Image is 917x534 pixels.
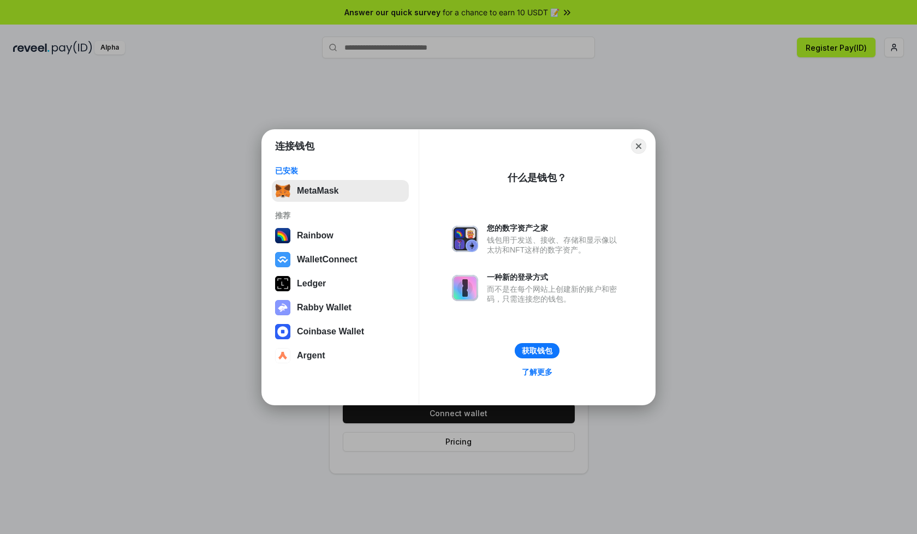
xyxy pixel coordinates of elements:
[275,324,290,339] img: svg+xml,%3Csvg%20width%3D%2228%22%20height%3D%2228%22%20viewBox%3D%220%200%2028%2028%22%20fill%3D...
[297,303,352,313] div: Rabby Wallet
[487,235,622,255] div: 钱包用于发送、接收、存储和显示像以太坊和NFT这样的数字资产。
[297,186,338,196] div: MetaMask
[452,275,478,301] img: svg+xml,%3Csvg%20xmlns%3D%22http%3A%2F%2Fwww.w3.org%2F2000%2Fsvg%22%20fill%3D%22none%22%20viewBox...
[487,272,622,282] div: 一种新的登录方式
[522,367,552,377] div: 了解更多
[275,348,290,363] img: svg+xml,%3Csvg%20width%3D%2228%22%20height%3D%2228%22%20viewBox%3D%220%200%2028%2028%22%20fill%3D...
[272,273,409,295] button: Ledger
[487,223,622,233] div: 您的数字资产之家
[297,255,358,265] div: WalletConnect
[631,139,646,154] button: Close
[275,166,406,176] div: 已安装
[275,228,290,243] img: svg+xml,%3Csvg%20width%3D%22120%22%20height%3D%22120%22%20viewBox%3D%220%200%20120%20120%22%20fil...
[272,249,409,271] button: WalletConnect
[272,321,409,343] button: Coinbase Wallet
[297,279,326,289] div: Ledger
[275,183,290,199] img: svg+xml,%3Csvg%20fill%3D%22none%22%20height%3D%2233%22%20viewBox%3D%220%200%2035%2033%22%20width%...
[522,346,552,356] div: 获取钱包
[508,171,567,184] div: 什么是钱包？
[515,365,559,379] a: 了解更多
[275,300,290,315] img: svg+xml,%3Csvg%20xmlns%3D%22http%3A%2F%2Fwww.w3.org%2F2000%2Fsvg%22%20fill%3D%22none%22%20viewBox...
[452,226,478,252] img: svg+xml,%3Csvg%20xmlns%3D%22http%3A%2F%2Fwww.w3.org%2F2000%2Fsvg%22%20fill%3D%22none%22%20viewBox...
[297,231,334,241] div: Rainbow
[272,345,409,367] button: Argent
[272,297,409,319] button: Rabby Wallet
[275,140,314,153] h1: 连接钱包
[275,252,290,267] img: svg+xml,%3Csvg%20width%3D%2228%22%20height%3D%2228%22%20viewBox%3D%220%200%2028%2028%22%20fill%3D...
[275,211,406,220] div: 推荐
[272,180,409,202] button: MetaMask
[297,327,364,337] div: Coinbase Wallet
[272,225,409,247] button: Rainbow
[297,351,325,361] div: Argent
[487,284,622,304] div: 而不是在每个网站上创建新的账户和密码，只需连接您的钱包。
[275,276,290,291] img: svg+xml,%3Csvg%20xmlns%3D%22http%3A%2F%2Fwww.w3.org%2F2000%2Fsvg%22%20width%3D%2228%22%20height%3...
[515,343,559,358] button: 获取钱包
